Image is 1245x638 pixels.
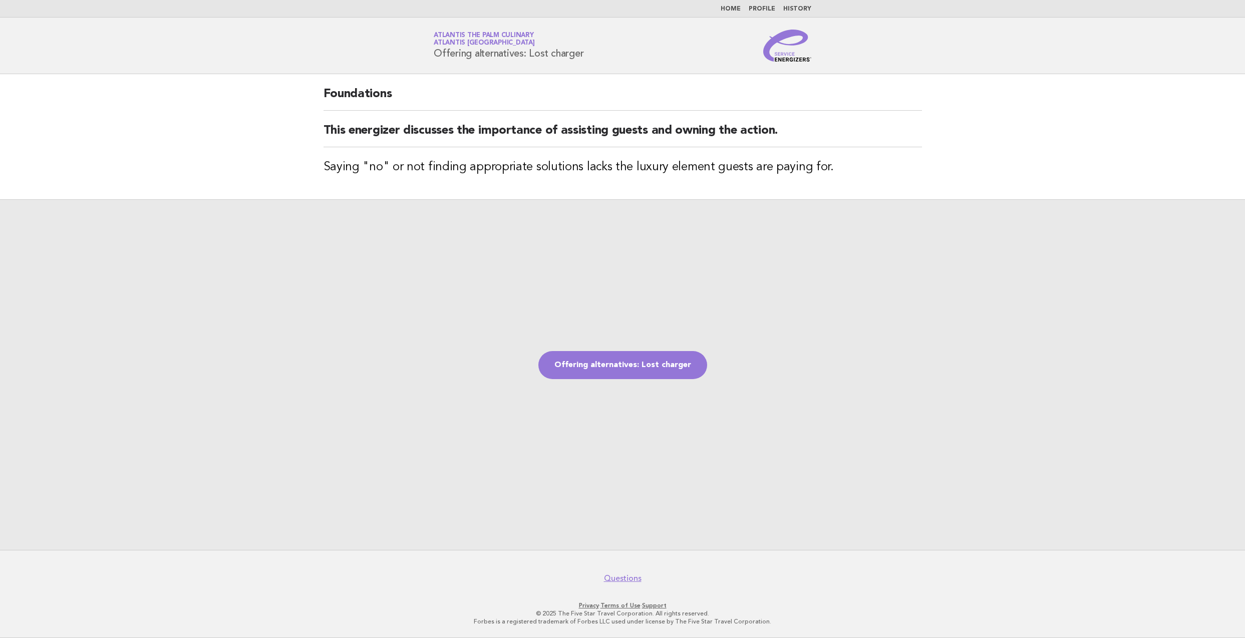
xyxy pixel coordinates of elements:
[316,601,929,609] p: · ·
[434,33,583,59] h1: Offering alternatives: Lost charger
[324,123,922,147] h2: This energizer discusses the importance of assisting guests and owning the action.
[604,573,642,583] a: Questions
[538,351,707,379] a: Offering alternatives: Lost charger
[316,617,929,625] p: Forbes is a registered trademark of Forbes LLC used under license by The Five Star Travel Corpora...
[316,609,929,617] p: © 2025 The Five Star Travel Corporation. All rights reserved.
[749,6,775,12] a: Profile
[324,159,922,175] h3: Saying "no" or not finding appropriate solutions lacks the luxury element guests are paying for.
[600,602,641,609] a: Terms of Use
[434,40,535,47] span: Atlantis [GEOGRAPHIC_DATA]
[783,6,811,12] a: History
[579,602,599,609] a: Privacy
[324,86,922,111] h2: Foundations
[763,30,811,62] img: Service Energizers
[721,6,741,12] a: Home
[642,602,667,609] a: Support
[434,32,535,46] a: Atlantis The Palm CulinaryAtlantis [GEOGRAPHIC_DATA]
